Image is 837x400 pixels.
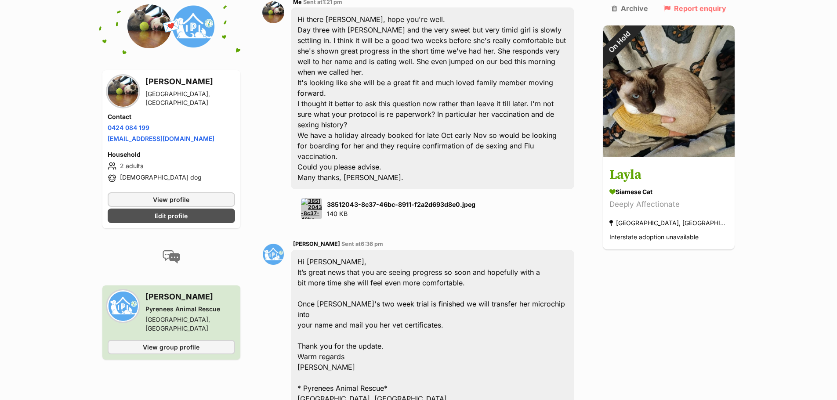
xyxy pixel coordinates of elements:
[262,1,284,23] img: Ian Sprawson profile pic
[609,166,728,185] h3: Layla
[108,340,235,354] a: View group profile
[603,159,735,250] a: Layla Siamese Cat Deeply Affectionate [GEOGRAPHIC_DATA], [GEOGRAPHIC_DATA] Interstate adoption un...
[262,243,284,265] img: susan bullen profile pic
[155,211,188,220] span: Edit profile
[145,291,235,303] h3: [PERSON_NAME]
[145,76,235,88] h3: [PERSON_NAME]
[163,250,180,263] img: conversation-icon-4a6f8262b818ee0b60e3300018af0b2d0b884aa5de6e9bcb8d3d4eeb1a70a7c4.svg
[108,150,235,159] h4: Household
[145,315,235,333] div: [GEOGRAPHIC_DATA], [GEOGRAPHIC_DATA]
[341,241,383,247] span: Sent at
[127,4,171,48] img: Ian Sprawson profile pic
[108,161,235,171] li: 2 adults
[108,291,138,321] img: Pyrenees Animal Rescue profile pic
[145,305,235,314] div: Pyrenees Animal Rescue
[108,192,235,207] a: View profile
[301,198,322,219] img: 38512043-8c37-46bc-8911-f2a2d693d8e0.jpeg
[609,234,699,241] span: Interstate adoption unavailable
[327,201,475,208] strong: 38512043-8c37-46bc-8911-f2a2d693d8e0.jpeg
[108,76,138,107] img: Ian Sprawson profile pic
[603,150,735,159] a: On Hold
[143,342,199,352] span: View group profile
[327,210,348,217] span: 140 KB
[293,241,340,247] span: [PERSON_NAME]
[145,90,235,107] div: [GEOGRAPHIC_DATA], [GEOGRAPHIC_DATA]
[361,241,383,247] span: 6:36 pm
[153,195,189,204] span: View profile
[663,4,726,12] a: Report enquiry
[291,7,575,189] div: Hi there [PERSON_NAME], hope you're well. Day three with [PERSON_NAME] and the very sweet but ver...
[609,217,728,229] div: [GEOGRAPHIC_DATA], [GEOGRAPHIC_DATA]
[609,187,728,197] div: Siamese Cat
[108,209,235,223] a: Edit profile
[108,124,149,131] a: 0424 084 199
[108,173,235,184] li: [DEMOGRAPHIC_DATA] dog
[591,14,648,71] div: On Hold
[603,25,735,157] img: Layla
[108,112,235,121] h4: Contact
[108,135,214,142] a: [EMAIL_ADDRESS][DOMAIN_NAME]
[171,4,215,48] img: Pyrenees Animal Rescue profile pic
[609,199,728,211] div: Deeply Affectionate
[612,4,648,12] a: Archive
[161,17,181,36] span: 💌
